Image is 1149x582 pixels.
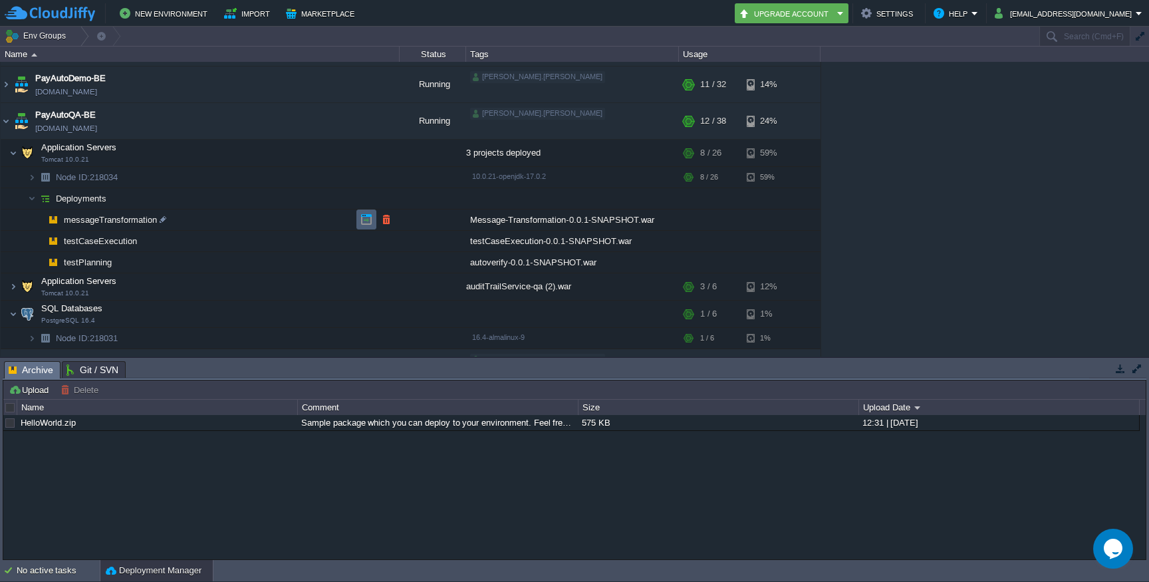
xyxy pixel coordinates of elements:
img: AMDAwAAAACH5BAEAAAAALAAAAAABAAEAAAICRAEAOw== [18,140,37,166]
img: AMDAwAAAACH5BAEAAAAALAAAAAABAAEAAAICRAEAOw== [44,231,63,251]
div: Message-Transformation-0.0.1-SNAPSHOT.war [466,210,679,230]
img: CloudJiffy [5,5,95,22]
iframe: chat widget [1093,529,1136,569]
a: PayAutoDemo-BE [35,72,106,85]
img: AMDAwAAAACH5BAEAAAAALAAAAAABAAEAAAICRAEAOw== [36,328,55,349]
a: testPlanning [63,257,114,268]
a: Deployments [55,193,108,204]
div: 1% [747,349,790,385]
div: Sample package which you can deploy to your environment. Feel free to delete and upload a package... [298,415,577,430]
div: 1 / 4 [700,349,717,385]
div: [PERSON_NAME].[PERSON_NAME] [470,108,605,120]
div: 8 / 26 [700,167,718,188]
div: 1% [747,328,790,349]
img: AMDAwAAAACH5BAEAAAAALAAAAAABAAEAAAICRAEAOw== [18,273,37,300]
span: Git / SVN [66,362,118,378]
img: AMDAwAAAACH5BAEAAAAALAAAAAABAAEAAAICRAEAOw== [31,53,37,57]
img: AMDAwAAAACH5BAEAAAAALAAAAAABAAEAAAICRAEAOw== [1,67,11,102]
button: Upgrade Account [739,5,833,21]
button: Marketplace [286,5,358,21]
img: AMDAwAAAACH5BAEAAAAALAAAAAABAAEAAAICRAEAOw== [12,67,31,102]
div: Usage [680,47,820,62]
div: [PERSON_NAME].[PERSON_NAME] [470,354,605,366]
button: Deployment Manager [106,564,201,577]
div: 59% [747,167,790,188]
a: PayAutoQA-BE [35,108,96,122]
a: HelloWorld.zip [21,418,76,428]
div: Comment [299,400,578,415]
a: PayAutoQA-FE [35,355,95,368]
a: messageTransformation [63,214,159,225]
span: 218034 [55,172,120,183]
div: testCaseExecution-0.0.1-SNAPSHOT.war [466,231,679,251]
span: Archive [9,362,53,378]
img: AMDAwAAAACH5BAEAAAAALAAAAAABAAEAAAICRAEAOw== [1,103,11,139]
div: 59% [747,140,790,166]
div: [PERSON_NAME].[PERSON_NAME] [470,71,605,83]
img: AMDAwAAAACH5BAEAAAAALAAAAAABAAEAAAICRAEAOw== [12,103,31,139]
div: 14% [747,67,790,102]
img: AMDAwAAAACH5BAEAAAAALAAAAAABAAEAAAICRAEAOw== [36,167,55,188]
img: AMDAwAAAACH5BAEAAAAALAAAAAABAAEAAAICRAEAOw== [1,349,11,385]
button: Delete [61,384,102,396]
a: SQL DatabasesPostgreSQL 16.4 [40,303,104,313]
span: Application Servers [40,142,118,153]
img: AMDAwAAAACH5BAEAAAAALAAAAAABAAEAAAICRAEAOw== [12,349,31,385]
div: Size [579,400,858,415]
img: AMDAwAAAACH5BAEAAAAALAAAAAABAAEAAAICRAEAOw== [9,140,17,166]
div: 1 / 6 [700,328,714,349]
a: Node ID:218034 [55,172,120,183]
img: AMDAwAAAACH5BAEAAAAALAAAAAABAAEAAAICRAEAOw== [28,188,36,209]
div: Running [400,67,466,102]
button: [EMAIL_ADDRESS][DOMAIN_NAME] [995,5,1136,21]
a: testCaseExecution [63,235,139,247]
img: AMDAwAAAACH5BAEAAAAALAAAAAABAAEAAAICRAEAOw== [36,252,44,273]
div: 1% [747,301,790,327]
span: PostgreSQL 16.4 [41,317,95,325]
img: AMDAwAAAACH5BAEAAAAALAAAAAABAAEAAAICRAEAOw== [18,301,37,327]
span: Node ID: [56,172,90,182]
div: Running [400,349,466,385]
img: AMDAwAAAACH5BAEAAAAALAAAAAABAAEAAAICRAEAOw== [36,188,55,209]
span: 10.0.21-openjdk-17.0.2 [472,172,546,180]
div: No active tasks [17,560,100,581]
img: AMDAwAAAACH5BAEAAAAALAAAAAABAAEAAAICRAEAOw== [9,301,17,327]
img: AMDAwAAAACH5BAEAAAAALAAAAAABAAEAAAICRAEAOw== [36,210,44,230]
div: 3 / 6 [700,273,717,300]
div: Name [1,47,399,62]
span: 218031 [55,333,120,344]
div: auditTrailService-qa (2).war [466,273,679,300]
div: Tags [467,47,678,62]
div: 12 / 38 [700,103,726,139]
img: AMDAwAAAACH5BAEAAAAALAAAAAABAAEAAAICRAEAOw== [28,167,36,188]
img: AMDAwAAAACH5BAEAAAAALAAAAAABAAEAAAICRAEAOw== [9,273,17,300]
span: Node ID: [56,333,90,343]
a: Application ServersTomcat 10.0.21 [40,276,118,286]
div: 12:31 | [DATE] [859,415,1138,430]
span: 16.4-almalinux-9 [472,333,525,341]
a: Application ServersTomcat 10.0.21 [40,142,118,152]
div: Running [400,103,466,139]
img: AMDAwAAAACH5BAEAAAAALAAAAAABAAEAAAICRAEAOw== [28,328,36,349]
span: Tomcat 10.0.21 [41,156,89,164]
div: autoverify-0.0.1-SNAPSHOT.war [466,252,679,273]
div: 24% [747,103,790,139]
div: 11 / 32 [700,67,726,102]
div: 12% [747,273,790,300]
span: Application Servers [40,275,118,287]
button: Help [934,5,971,21]
a: Node ID:218031 [55,333,120,344]
img: AMDAwAAAACH5BAEAAAAALAAAAAABAAEAAAICRAEAOw== [36,231,44,251]
img: AMDAwAAAACH5BAEAAAAALAAAAAABAAEAAAICRAEAOw== [44,210,63,230]
div: Name [18,400,297,415]
button: New Environment [120,5,211,21]
button: Import [224,5,274,21]
div: Status [400,47,465,62]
